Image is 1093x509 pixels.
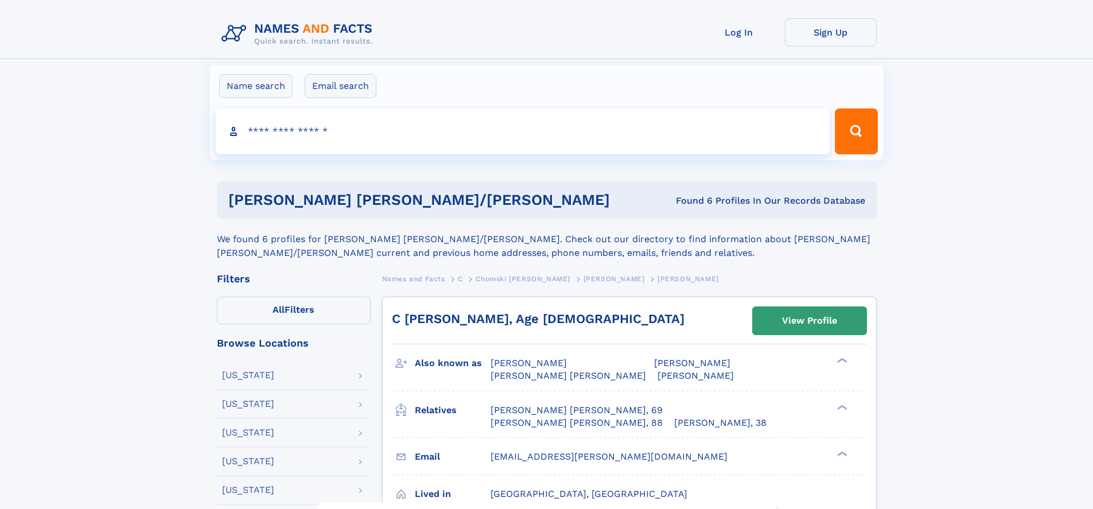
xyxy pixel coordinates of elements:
[835,108,877,154] button: Search Button
[834,450,848,457] div: ❯
[217,219,877,260] div: We found 6 profiles for [PERSON_NAME] [PERSON_NAME]/[PERSON_NAME]. Check out our directory to fin...
[834,357,848,364] div: ❯
[415,447,491,467] h3: Email
[785,18,877,46] a: Sign Up
[222,485,274,495] div: [US_STATE]
[584,271,645,286] a: [PERSON_NAME]
[415,401,491,420] h3: Relatives
[228,193,643,207] h1: [PERSON_NAME] [PERSON_NAME]/[PERSON_NAME]
[584,275,645,283] span: [PERSON_NAME]
[217,297,371,324] label: Filters
[415,353,491,373] h3: Also known as
[222,371,274,380] div: [US_STATE]
[658,275,719,283] span: [PERSON_NAME]
[693,18,785,46] a: Log In
[222,399,274,409] div: [US_STATE]
[219,74,293,98] label: Name search
[222,457,274,466] div: [US_STATE]
[273,304,285,315] span: All
[834,403,848,411] div: ❯
[217,18,382,49] img: Logo Names and Facts
[491,417,663,429] a: [PERSON_NAME] [PERSON_NAME], 88
[217,338,371,348] div: Browse Locations
[382,271,445,286] a: Names and Facts
[458,271,463,286] a: C
[491,370,646,381] span: [PERSON_NAME] [PERSON_NAME]
[217,274,371,284] div: Filters
[658,370,734,381] span: [PERSON_NAME]
[458,275,463,283] span: C
[491,358,567,368] span: [PERSON_NAME]
[222,428,274,437] div: [US_STATE]
[305,74,376,98] label: Email search
[415,484,491,504] h3: Lived in
[392,312,684,326] a: C [PERSON_NAME], Age [DEMOGRAPHIC_DATA]
[753,307,866,335] a: View Profile
[476,271,570,286] a: Chomski [PERSON_NAME]
[643,195,865,207] div: Found 6 Profiles In Our Records Database
[654,358,730,368] span: [PERSON_NAME]
[491,488,687,499] span: [GEOGRAPHIC_DATA], [GEOGRAPHIC_DATA]
[476,275,570,283] span: Chomski [PERSON_NAME]
[491,451,728,462] span: [EMAIL_ADDRESS][PERSON_NAME][DOMAIN_NAME]
[674,417,767,429] a: [PERSON_NAME], 38
[782,308,837,334] div: View Profile
[216,108,830,154] input: search input
[491,404,663,417] a: [PERSON_NAME] [PERSON_NAME], 69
